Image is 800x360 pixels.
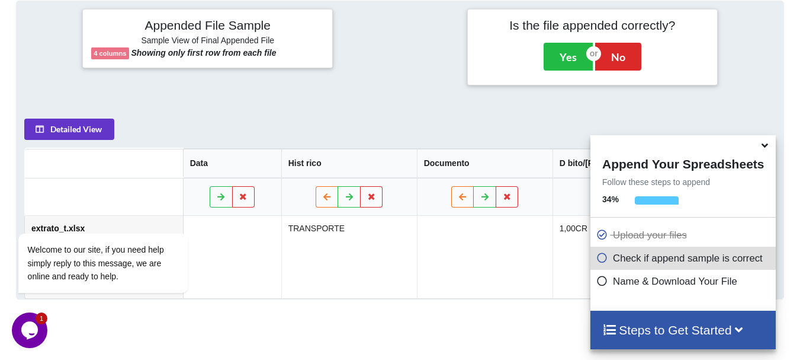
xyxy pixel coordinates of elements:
[417,149,552,178] th: Documento
[544,43,593,70] button: Yes
[12,313,50,348] iframe: chat widget
[596,274,773,289] p: Name & Download Your File
[590,176,776,188] p: Follow these steps to append
[24,119,114,140] button: Detailed View
[131,48,276,58] b: Showing only first row from each file
[590,154,776,171] h4: Append Your Spreadsheets
[602,323,764,337] h4: Steps to Get Started
[552,149,775,178] th: D bito/[PERSON_NAME]/saldo
[602,195,619,204] b: 34 %
[595,43,641,70] button: No
[91,18,324,34] h4: Appended File Sample
[596,228,773,243] p: Upload your files
[12,167,225,307] iframe: chat widget
[94,50,126,57] b: 4 columns
[596,251,773,266] p: Check if append sample is correct
[91,36,324,47] h6: Sample View of Final Appended File
[183,149,281,178] th: Data
[476,18,709,33] h4: Is the file appended correctly?
[281,216,417,298] td: TRANSPORTE
[552,216,775,298] td: 1,00CR
[281,149,417,178] th: Hist rico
